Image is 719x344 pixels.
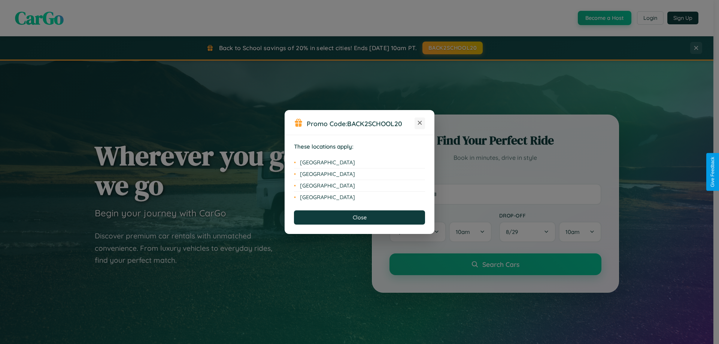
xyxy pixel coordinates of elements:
li: [GEOGRAPHIC_DATA] [294,192,425,203]
strong: These locations apply: [294,143,354,150]
button: Close [294,210,425,225]
li: [GEOGRAPHIC_DATA] [294,180,425,192]
li: [GEOGRAPHIC_DATA] [294,168,425,180]
li: [GEOGRAPHIC_DATA] [294,157,425,168]
b: BACK2SCHOOL20 [347,119,402,128]
h3: Promo Code: [307,119,415,128]
div: Give Feedback [710,157,715,187]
